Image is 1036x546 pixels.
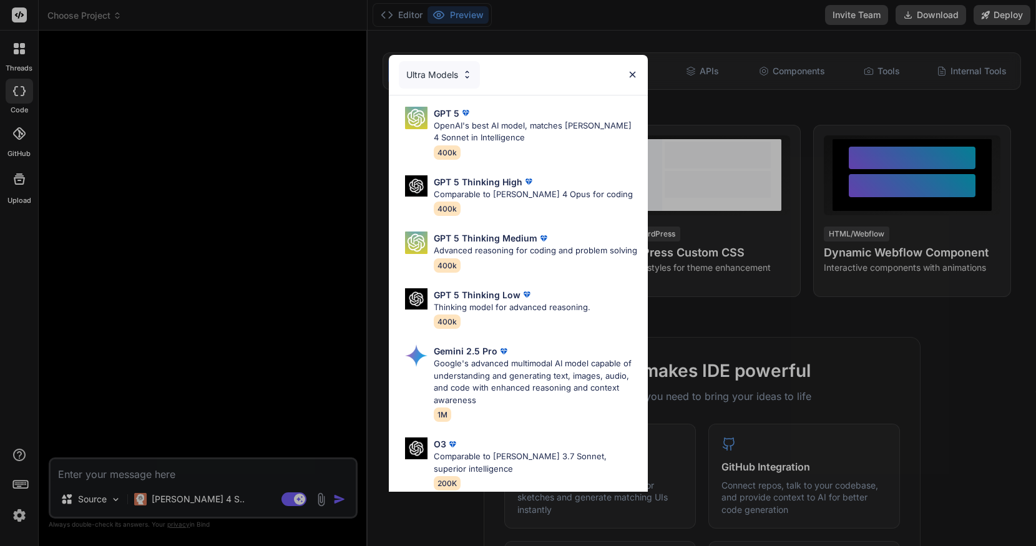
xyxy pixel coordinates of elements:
[522,175,535,188] img: premium
[434,202,461,216] span: 400k
[434,314,461,329] span: 400k
[434,476,461,490] span: 200K
[434,120,638,144] p: OpenAI's best AI model, matches [PERSON_NAME] 4 Sonnet in Intelligence
[434,344,497,358] p: Gemini 2.5 Pro
[434,245,637,257] p: Advanced reasoning for coding and problem solving
[446,438,459,451] img: premium
[434,258,461,273] span: 400k
[459,107,472,119] img: premium
[399,61,480,89] div: Ultra Models
[405,344,428,367] img: Pick Models
[462,69,472,80] img: Pick Models
[627,69,638,80] img: close
[434,358,638,406] p: Google's advanced multimodal AI model capable of understanding and generating text, images, audio...
[520,288,533,301] img: premium
[434,232,537,245] p: GPT 5 Thinking Medium
[434,288,520,301] p: GPT 5 Thinking Low
[434,407,451,422] span: 1M
[497,345,510,358] img: premium
[434,107,459,120] p: GPT 5
[434,301,590,314] p: Thinking model for advanced reasoning.
[405,175,428,197] img: Pick Models
[434,437,446,451] p: O3
[537,232,550,245] img: premium
[434,175,522,188] p: GPT 5 Thinking High
[405,232,428,254] img: Pick Models
[405,107,428,129] img: Pick Models
[405,288,428,310] img: Pick Models
[434,451,638,475] p: Comparable to [PERSON_NAME] 3.7 Sonnet, superior intelligence
[434,188,633,201] p: Comparable to [PERSON_NAME] 4 Opus for coding
[405,437,428,459] img: Pick Models
[434,145,461,160] span: 400k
